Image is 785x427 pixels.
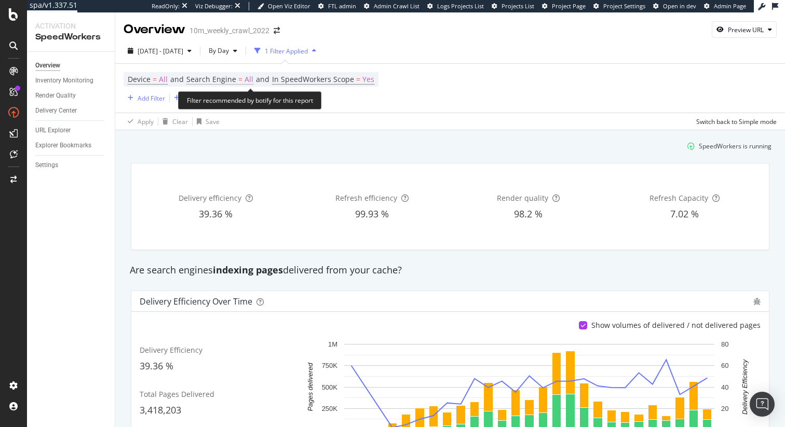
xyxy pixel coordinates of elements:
div: Settings [35,160,58,171]
a: Explorer Bookmarks [35,140,107,151]
span: Project Page [552,2,586,10]
button: Preview URL [712,21,777,38]
span: Open Viz Editor [268,2,310,10]
span: FTL admin [328,2,356,10]
span: = [153,74,157,84]
div: Apply [138,117,154,126]
a: Inventory Monitoring [35,75,107,86]
text: 80 [721,340,728,348]
text: 250K [322,405,338,412]
span: Refresh Capacity [649,193,708,203]
span: Admin Page [714,2,746,10]
div: SpeedWorkers is running [699,142,772,150]
text: Delivery Efficiency [741,359,749,415]
div: 1 Filter Applied [265,47,308,56]
a: Admin Crawl List [364,2,419,10]
div: URL Explorer [35,125,71,136]
span: Total Pages Delivered [140,389,214,399]
button: Switch back to Simple mode [692,113,777,130]
div: Save [206,117,220,126]
span: 98.2 % [514,208,543,220]
span: 39.36 % [199,208,233,220]
div: Filter recommended by botify for this report [178,91,322,109]
a: Delivery Center [35,105,107,116]
a: FTL admin [318,2,356,10]
span: In SpeedWorkers Scope [272,74,354,84]
div: bug [753,298,761,305]
div: Are search engines delivered from your cache? [125,264,776,277]
a: Project Settings [593,2,645,10]
div: Inventory Monitoring [35,75,93,86]
span: = [238,74,242,84]
text: 500K [322,383,338,391]
div: Activation [35,21,106,31]
text: 1M [328,340,337,348]
div: Clear [172,117,188,126]
a: Render Quality [35,90,107,101]
a: Project Page [542,2,586,10]
span: Open in dev [663,2,696,10]
div: Switch back to Simple mode [696,117,777,126]
button: 1 Filter Applied [250,43,320,59]
a: Logs Projects List [427,2,484,10]
span: All [245,72,253,87]
strong: indexing pages [213,264,283,276]
div: 10m_weekly_crawl_2022 [190,25,269,36]
button: Add Filter [124,92,165,104]
span: Device [128,74,151,84]
span: and [170,74,184,84]
div: Explorer Bookmarks [35,140,91,151]
a: Projects List [492,2,534,10]
span: Search Engine [186,74,236,84]
span: Yes [362,72,374,87]
span: Render quality [497,193,548,203]
button: Clear [158,113,188,130]
a: URL Explorer [35,125,107,136]
span: Admin Crawl List [374,2,419,10]
span: Delivery Efficiency [140,345,202,355]
button: Save [193,113,220,130]
div: Overview [124,21,185,38]
div: Open Intercom Messenger [750,392,775,417]
span: 3,418,203 [140,404,181,416]
span: By Day [205,46,229,55]
span: = [356,74,360,84]
text: 40 [721,383,728,391]
button: [DATE] - [DATE] [124,43,196,59]
span: [DATE] - [DATE] [138,47,183,56]
div: arrow-right-arrow-left [274,27,280,34]
div: Show volumes of delivered / not delivered pages [591,320,761,330]
span: Projects List [502,2,534,10]
span: All [159,72,168,87]
text: 60 [721,362,728,369]
div: Add Filter [138,94,165,103]
button: By Day [205,43,241,59]
div: Preview URL [728,25,764,34]
a: Admin Page [704,2,746,10]
div: SpeedWorkers [35,31,106,43]
text: Pages delivered [306,363,314,411]
a: Settings [35,160,107,171]
div: Viz Debugger: [195,2,233,10]
span: 99.93 % [355,208,389,220]
div: Delivery Efficiency over time [140,296,252,307]
span: Logs Projects List [437,2,484,10]
div: Render Quality [35,90,76,101]
div: Overview [35,60,60,71]
span: 39.36 % [140,360,173,372]
span: Refresh efficiency [335,193,397,203]
div: Delivery Center [35,105,77,116]
span: Delivery efficiency [179,193,241,203]
span: Project Settings [603,2,645,10]
button: Apply [124,113,154,130]
text: 20 [721,405,728,412]
span: 7.02 % [670,208,699,220]
a: Open Viz Editor [258,2,310,10]
div: ReadOnly: [152,2,180,10]
a: Overview [35,60,107,71]
button: Add Filter Group [170,92,231,104]
text: 750K [322,362,338,369]
a: Open in dev [653,2,696,10]
span: and [256,74,269,84]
